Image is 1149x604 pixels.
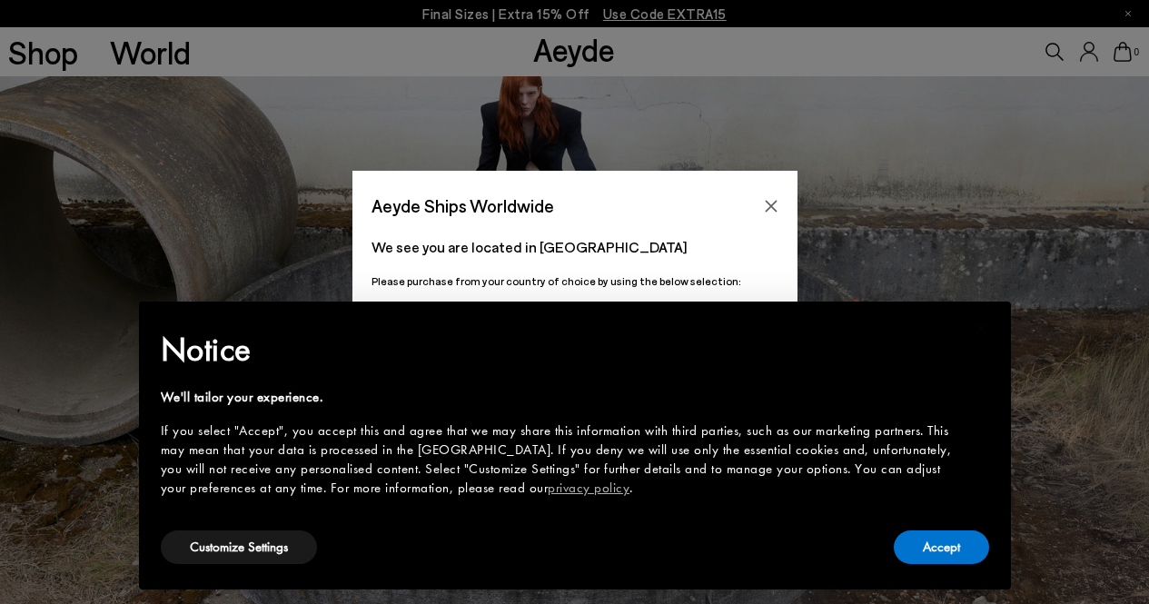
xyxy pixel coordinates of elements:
[976,314,987,342] span: ×
[371,272,778,290] p: Please purchase from your country of choice by using the below selection:
[894,530,989,564] button: Accept
[548,479,629,497] a: privacy policy
[371,236,778,258] p: We see you are located in [GEOGRAPHIC_DATA]
[960,307,1004,351] button: Close this notice
[161,421,960,498] div: If you select "Accept", you accept this and agree that we may share this information with third p...
[161,388,960,407] div: We'll tailor your experience.
[371,190,554,222] span: Aeyde Ships Worldwide
[161,530,317,564] button: Customize Settings
[161,326,960,373] h2: Notice
[758,193,785,220] button: Close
